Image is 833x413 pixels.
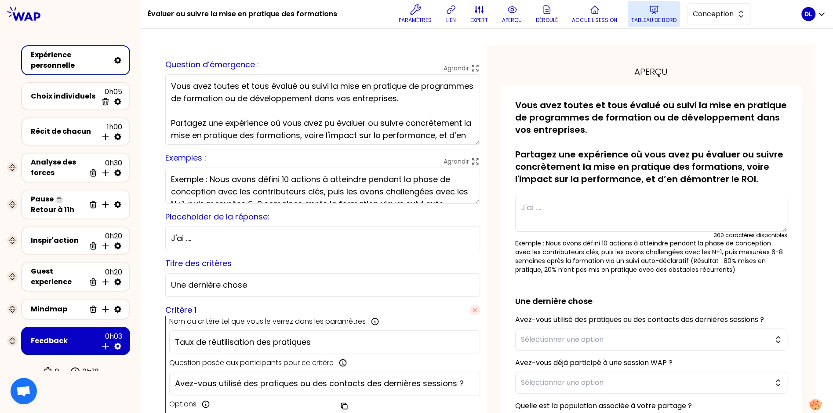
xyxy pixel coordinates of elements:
[31,304,85,314] div: Mindmap
[175,377,474,390] input: Ex: Combien d'années d'éxpérience avez-vous ?
[532,1,561,27] button: Déroulé
[399,17,432,24] p: Paramètres
[515,358,673,368] label: Avez-vous déjà participé à une session WAP ?
[85,231,122,250] div: 0h20
[501,66,802,78] div: aperçu
[31,266,85,287] div: Guest experience
[165,168,480,204] textarea: Exemple : Nous avons défini 10 actions à atteindre pendant la phase de conception avec les contri...
[693,9,732,19] span: Conception
[442,1,460,27] button: lien
[169,399,200,409] span: Options :
[714,232,787,239] div: 300 caractères disponibles
[515,401,692,411] label: Quelle est la population associée à votre partage ?
[572,17,617,24] p: Accueil session
[85,158,122,177] div: 0h30
[515,239,788,274] p: Exemple : Nous avons défini 10 actions à atteindre pendant la phase de conception avec les contri...
[31,194,85,215] div: Pause ☕️ Retour à 11h
[395,1,435,27] button: Paramètres
[687,3,750,25] button: Conception
[521,334,770,345] span: Sélectionner une option
[169,316,369,327] p: Nom du critère tel que vous le verrez dans les paramètres :
[175,336,474,348] input: Ex: Expérience
[568,1,621,27] button: Accueil session
[31,50,110,71] div: Expérience personnelle
[515,281,788,307] h2: Une dernière chose
[446,17,456,24] p: lien
[467,1,491,27] button: expert
[82,365,99,378] p: 2h18
[804,10,812,18] p: DL
[498,1,525,27] button: aperçu
[515,372,788,394] button: Sélectionner une option
[444,157,469,166] p: Agrandir
[631,17,677,24] p: Tableau de bord
[98,87,122,106] div: 0h05
[502,17,522,24] p: aperçu
[515,329,788,351] button: Sélectionner une option
[515,314,764,325] label: Avez-vous utilisé des pratiques ou des contacts des dernières sessions ?
[165,59,259,70] label: Question d’émergence :
[165,304,196,316] label: Critère 1
[31,126,98,137] div: Récit de chacun
[165,258,232,269] label: Titre des critères
[98,331,122,351] div: 0h03
[165,211,269,222] label: Placeholder de la réponse:
[801,7,826,21] button: DL
[31,91,98,102] div: Choix individuels
[98,122,122,141] div: 1h00
[628,1,680,27] button: Tableau de bord
[521,377,770,388] span: Sélectionner une option
[515,99,788,185] p: Vous avez toutes et tous évalué ou suivi la mise en pratique de programmes de formation ou de dév...
[31,157,85,178] div: Analyse des forces
[31,235,85,246] div: Inspir'action
[31,336,98,346] div: Feedback
[85,267,122,286] div: 0h20
[169,358,337,368] p: Question posée aux participants pour ce critère :
[536,17,558,24] p: Déroulé
[165,74,480,145] textarea: Vous avez toutes et tous évalué ou suivi la mise en pratique de programmes de formation ou de dév...
[11,378,37,404] div: Ouvrir le chat
[165,152,206,163] label: Exemples :
[444,64,469,73] p: Agrandir
[55,365,59,378] p: 9
[470,17,488,24] p: expert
